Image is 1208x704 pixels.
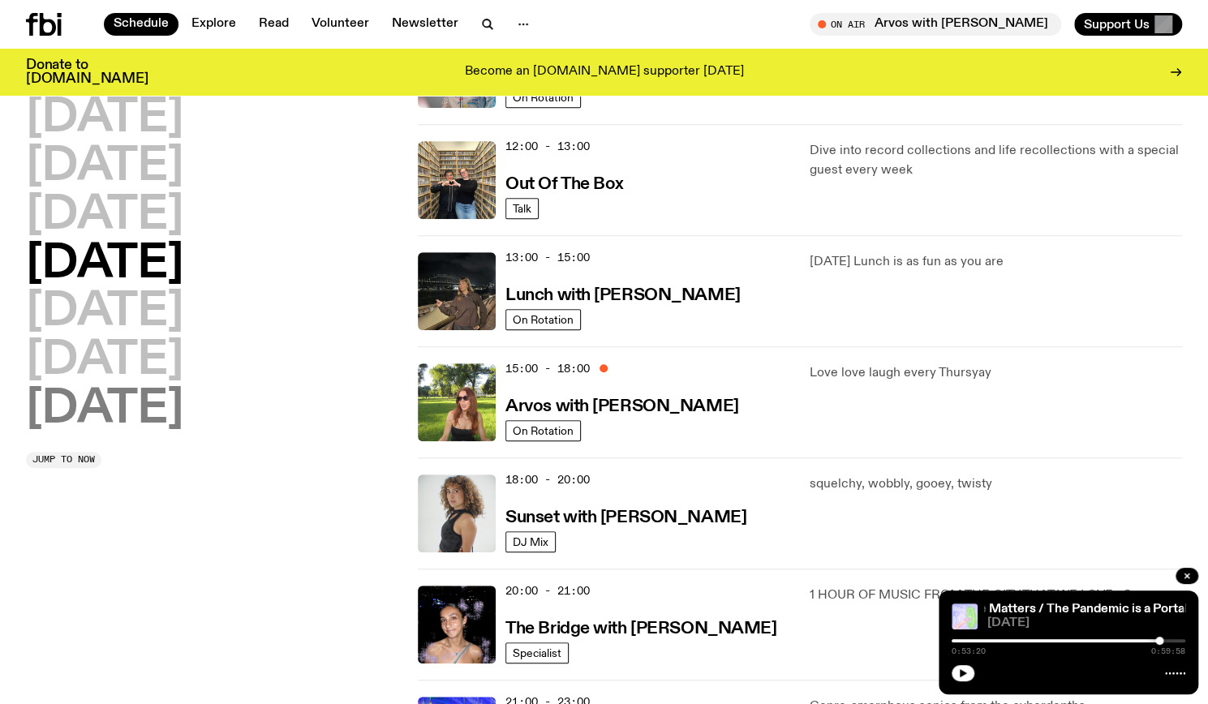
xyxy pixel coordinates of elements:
[505,87,581,108] a: On Rotation
[513,203,531,215] span: Talk
[505,642,569,663] a: Specialist
[505,420,581,441] a: On Rotation
[505,472,590,487] span: 18:00 - 20:00
[952,647,986,655] span: 0:53:20
[505,173,624,193] a: Out Of The Box
[513,647,561,659] span: Specialist
[182,13,246,36] a: Explore
[418,363,496,441] img: Lizzie Bowles is sitting in a bright green field of grass, with dark sunglasses and a black top. ...
[104,13,178,36] a: Schedule
[987,617,1185,629] span: [DATE]
[505,531,556,552] a: DJ Mix
[513,314,574,326] span: On Rotation
[26,242,183,287] button: [DATE]
[1074,13,1182,36] button: Support Us
[505,583,590,599] span: 20:00 - 21:00
[810,252,1182,272] p: [DATE] Lunch is as fun as you are
[418,474,496,552] img: Tangela looks past her left shoulder into the camera with an inquisitive look. She is wearing a s...
[1151,647,1185,655] span: 0:59:58
[26,452,101,468] button: Jump to now
[505,176,624,193] h3: Out Of The Box
[513,425,574,437] span: On Rotation
[505,398,738,415] h3: Arvos with [PERSON_NAME]
[505,139,590,154] span: 12:00 - 13:00
[810,586,1182,605] p: 1 HOUR OF MUSIC FROM THE CITY THAT WE LOVE <3
[810,13,1061,36] button: On AirArvos with [PERSON_NAME]
[956,603,1187,616] a: Race Matters / The Pandemic is a Portal
[465,65,744,79] p: Become an [DOMAIN_NAME] supporter [DATE]
[249,13,299,36] a: Read
[505,620,776,637] h3: The Bridge with [PERSON_NAME]
[513,92,574,104] span: On Rotation
[26,96,183,141] button: [DATE]
[302,13,379,36] a: Volunteer
[505,617,776,637] a: The Bridge with [PERSON_NAME]
[505,309,581,330] a: On Rotation
[26,193,183,238] button: [DATE]
[26,387,183,432] button: [DATE]
[505,198,539,219] a: Talk
[505,395,738,415] a: Arvos with [PERSON_NAME]
[1084,17,1150,32] span: Support Us
[810,141,1182,180] p: Dive into record collections and life recollections with a special guest every week
[505,506,746,526] a: Sunset with [PERSON_NAME]
[505,284,740,304] a: Lunch with [PERSON_NAME]
[418,252,496,330] img: Izzy Page stands above looking down at Opera Bar. She poses in front of the Harbour Bridge in the...
[418,141,496,219] img: Matt and Kate stand in the music library and make a heart shape with one hand each.
[26,290,183,335] button: [DATE]
[505,361,590,376] span: 15:00 - 18:00
[505,509,746,526] h3: Sunset with [PERSON_NAME]
[810,474,1182,494] p: squelchy, wobbly, gooey, twisty
[382,13,468,36] a: Newsletter
[505,287,740,304] h3: Lunch with [PERSON_NAME]
[810,363,1182,383] p: Love love laugh every Thursyay
[26,58,148,86] h3: Donate to [DOMAIN_NAME]
[505,250,590,265] span: 13:00 - 15:00
[26,338,183,384] button: [DATE]
[26,144,183,190] button: [DATE]
[32,455,95,464] span: Jump to now
[513,536,548,548] span: DJ Mix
